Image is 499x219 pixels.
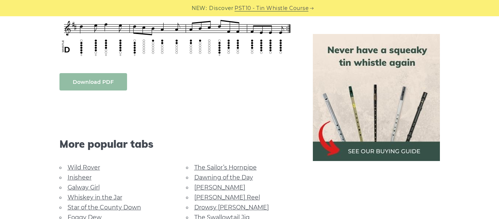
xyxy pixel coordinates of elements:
[209,4,233,13] span: Discover
[194,164,257,171] a: The Sailor’s Hornpipe
[194,204,269,211] a: Drowsy [PERSON_NAME]
[68,194,122,201] a: Whiskey in the Jar
[194,174,253,181] a: Dawning of the Day
[59,73,127,90] a: Download PDF
[313,34,440,161] img: tin whistle buying guide
[194,194,260,201] a: [PERSON_NAME] Reel
[59,138,295,150] span: More popular tabs
[68,184,100,191] a: Galway Girl
[68,204,141,211] a: Star of the County Down
[68,174,92,181] a: Inisheer
[68,164,100,171] a: Wild Rover
[192,4,207,13] span: NEW:
[235,4,308,13] a: PST10 - Tin Whistle Course
[194,184,245,191] a: [PERSON_NAME]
